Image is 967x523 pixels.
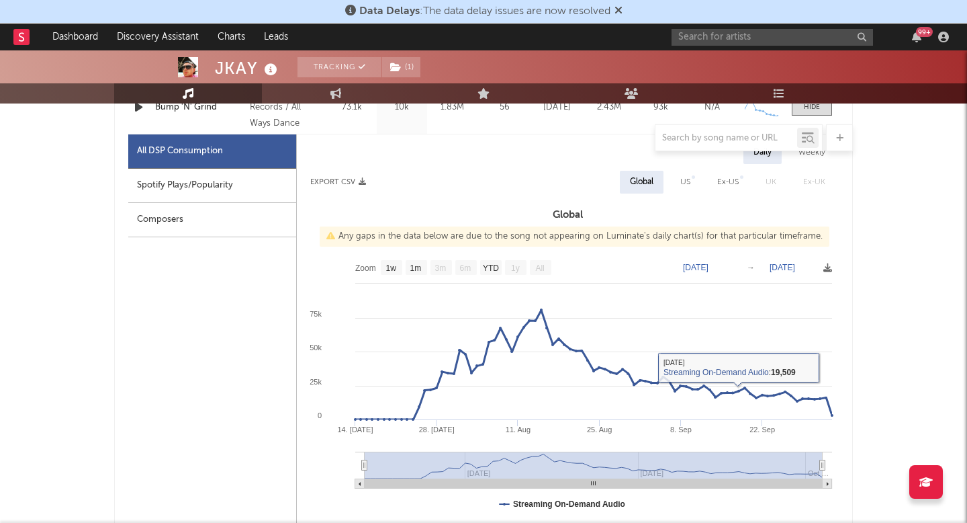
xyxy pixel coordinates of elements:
[155,101,243,114] a: Bump 'N' Grind
[460,264,471,273] text: 6m
[137,143,223,159] div: All DSP Consumption
[638,101,683,114] div: 93k
[318,411,322,419] text: 0
[338,426,373,434] text: 14. [DATE]
[717,174,739,190] div: Ex-US
[128,203,296,237] div: Composers
[506,426,531,434] text: 11. Aug
[630,174,653,190] div: Global
[128,169,296,203] div: Spotify Plays/Popularity
[481,101,528,114] div: 56
[310,178,366,186] button: Export CSV
[297,207,839,223] h3: Global
[250,83,323,132] div: 2025 AAO Records / All Ways Dance
[43,24,107,50] a: Dashboard
[747,263,755,272] text: →
[410,264,422,273] text: 1m
[381,57,421,77] span: ( 1 )
[672,29,873,46] input: Search for artists
[255,24,297,50] a: Leads
[419,426,455,434] text: 28. [DATE]
[587,426,612,434] text: 25. Aug
[430,101,474,114] div: 1.83M
[435,264,447,273] text: 3m
[680,174,690,190] div: US
[483,264,499,273] text: YTD
[128,134,296,169] div: All DSP Consumption
[535,264,544,273] text: All
[359,6,420,17] span: Data Delays
[749,426,775,434] text: 22. Sep
[355,264,376,273] text: Zoom
[770,263,795,272] text: [DATE]
[330,101,373,114] div: 73.1k
[107,24,208,50] a: Discovery Assistant
[655,133,797,144] input: Search by song name or URL
[215,57,281,79] div: JKAY
[535,101,580,114] div: [DATE]
[310,344,322,352] text: 50k
[359,6,610,17] span: : The data delay issues are now resolved
[912,32,921,42] button: 99+
[614,6,623,17] span: Dismiss
[310,378,322,386] text: 25k
[683,263,708,272] text: [DATE]
[380,101,424,114] div: 10k
[511,264,520,273] text: 1y
[743,141,782,164] div: Daily
[513,499,625,509] text: Streaming On-Demand Audio
[586,101,631,114] div: 2.43M
[670,426,692,434] text: 8. Sep
[320,227,829,247] div: Any gaps in the data below are due to the song not appearing on Luminate's daily chart(s) for tha...
[916,27,933,37] div: 99 +
[690,101,735,114] div: N/A
[382,57,420,77] button: (1)
[208,24,255,50] a: Charts
[386,264,397,273] text: 1w
[297,57,381,77] button: Tracking
[788,141,835,164] div: Weekly
[808,469,829,477] text: Oct …
[310,310,322,318] text: 75k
